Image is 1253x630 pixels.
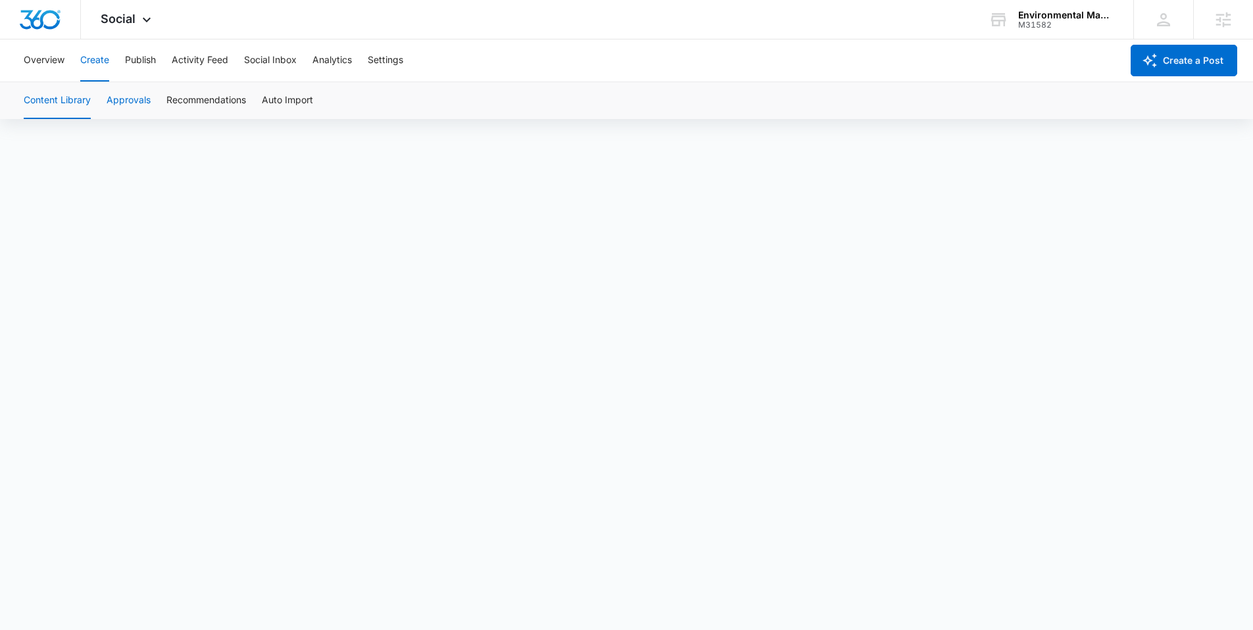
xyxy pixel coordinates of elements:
button: Approvals [107,82,151,119]
button: Auto Import [262,82,313,119]
div: account id [1018,20,1114,30]
button: Recommendations [166,82,246,119]
span: Social [101,12,135,26]
button: Content Library [24,82,91,119]
button: Create a Post [1131,45,1237,76]
button: Activity Feed [172,39,228,82]
button: Overview [24,39,64,82]
button: Publish [125,39,156,82]
button: Social Inbox [244,39,297,82]
button: Settings [368,39,403,82]
button: Analytics [312,39,352,82]
div: account name [1018,10,1114,20]
button: Create [80,39,109,82]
